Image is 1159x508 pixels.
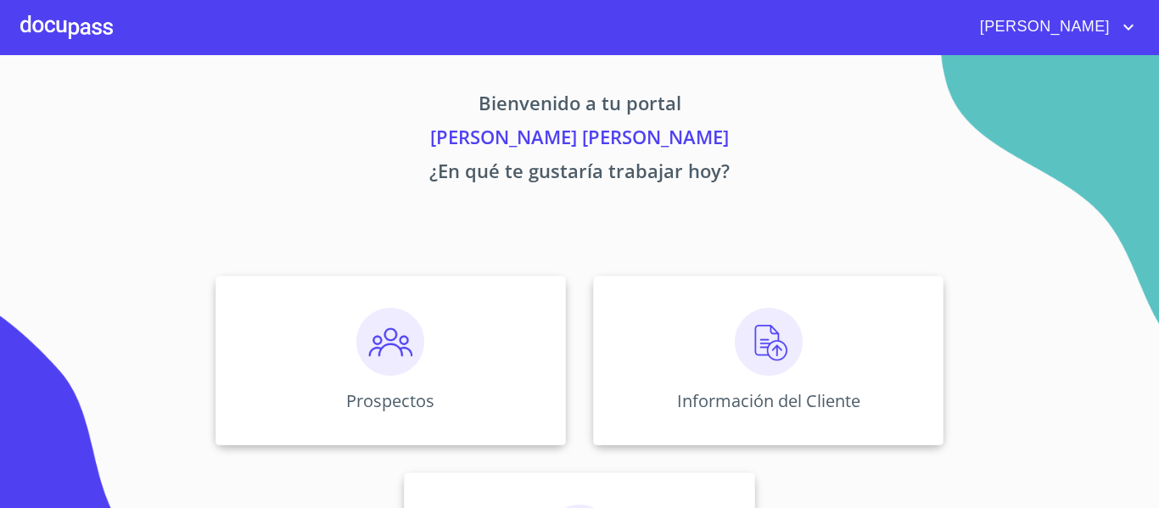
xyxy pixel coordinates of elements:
[57,157,1102,191] p: ¿En qué te gustaría trabajar hoy?
[967,14,1118,41] span: [PERSON_NAME]
[57,123,1102,157] p: [PERSON_NAME] [PERSON_NAME]
[967,14,1139,41] button: account of current user
[735,308,803,376] img: carga.png
[356,308,424,376] img: prospectos.png
[677,389,860,412] p: Información del Cliente
[57,89,1102,123] p: Bienvenido a tu portal
[346,389,434,412] p: Prospectos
